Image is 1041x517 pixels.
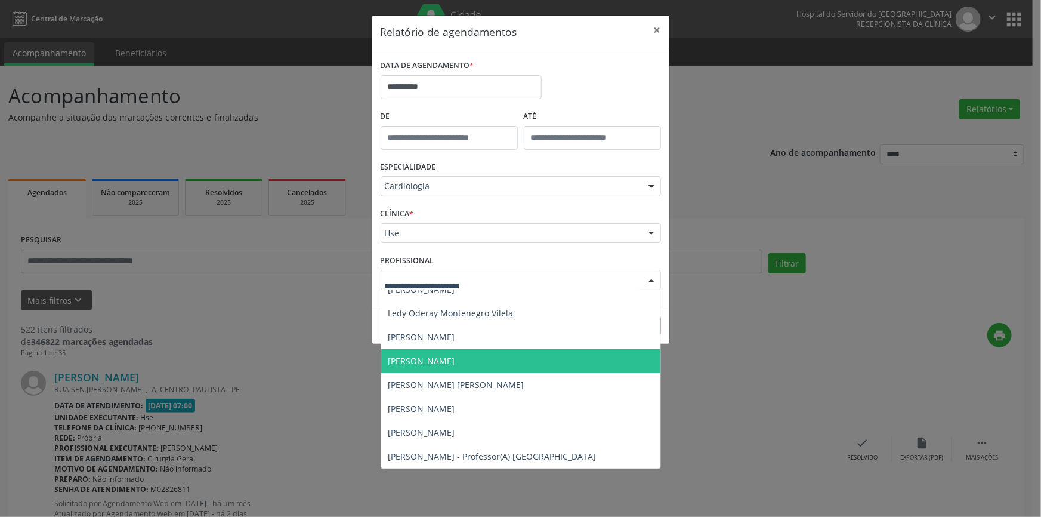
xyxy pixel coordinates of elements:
[388,307,514,319] span: Ledy Oderay Montenegro Vilela
[388,451,597,462] span: [PERSON_NAME] - Professor(A) [GEOGRAPHIC_DATA]
[381,158,436,177] label: ESPECIALIDADE
[388,355,455,367] span: [PERSON_NAME]
[381,251,434,270] label: PROFISSIONAL
[645,16,669,45] button: Close
[381,57,474,75] label: DATA DE AGENDAMENTO
[524,107,661,126] label: ATÉ
[381,205,414,223] label: CLÍNICA
[388,331,455,343] span: [PERSON_NAME]
[388,379,524,390] span: [PERSON_NAME] [PERSON_NAME]
[388,403,455,414] span: [PERSON_NAME]
[381,107,518,126] label: De
[381,24,517,39] h5: Relatório de agendamentos
[385,227,637,239] span: Hse
[388,427,455,438] span: [PERSON_NAME]
[385,180,637,192] span: Cardiologia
